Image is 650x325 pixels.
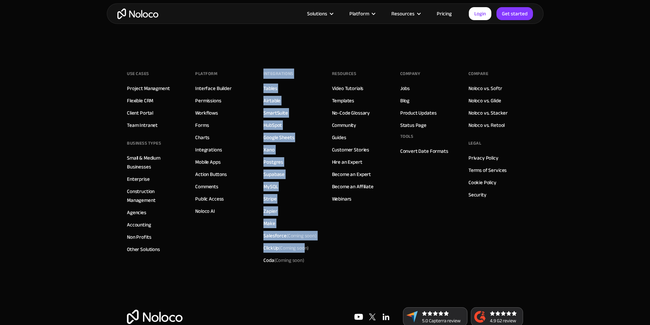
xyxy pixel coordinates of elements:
[195,121,209,130] a: Forms
[195,170,227,179] a: Action Buttons
[468,166,507,175] a: Terms of Services
[332,108,370,117] a: No-Code Glossary
[400,147,448,156] a: Convert Date Formats
[263,145,274,154] a: Xano
[263,219,275,228] a: Make
[400,131,414,142] div: Tools
[428,9,460,18] a: Pricing
[469,7,491,20] a: Login
[400,121,427,130] a: Status Page
[400,69,420,79] div: Company
[195,182,218,191] a: Comments
[332,96,355,105] a: Templates
[127,121,158,130] a: Team Intranet
[263,207,277,216] a: Zapier
[383,9,428,18] div: Resources
[496,7,533,20] a: Get started
[332,194,352,203] a: Webinars
[117,9,158,19] a: home
[307,9,327,18] div: Solutions
[127,208,146,217] a: Agencies
[332,133,346,142] a: Guides
[279,243,309,253] span: (Coming soon)
[400,84,410,93] a: Jobs
[299,9,341,18] div: Solutions
[127,84,170,93] a: Project Managment
[263,133,294,142] a: Google Sheets
[263,170,285,179] a: Supabase
[400,96,409,105] a: Blog
[332,145,370,154] a: Customer Stories
[332,69,357,79] div: Resources
[195,96,221,105] a: Permissions
[468,69,489,79] div: Compare
[195,84,231,93] a: Interface Builder
[468,153,499,162] a: Privacy Policy
[263,84,277,93] a: Tables
[195,194,224,203] a: Public Access
[332,121,357,130] a: Community
[468,138,481,148] div: Legal
[349,9,369,18] div: Platform
[127,69,149,79] div: Use Cases
[263,256,304,265] div: Coda
[263,243,309,252] div: ClickUp
[468,84,502,93] a: Noloco vs. Softr
[263,182,278,191] a: MySQL
[127,153,182,171] a: Small & Medium Businesses
[391,9,415,18] div: Resources
[287,231,317,240] span: (Coming soon)
[127,108,153,117] a: Client Portal
[468,178,496,187] a: Cookie Policy
[341,9,383,18] div: Platform
[332,170,371,179] a: Become an Expert
[468,108,508,117] a: Noloco vs. Stacker
[127,233,151,241] a: Non Profits
[263,69,293,79] div: INTEGRATIONS
[195,108,218,117] a: Workflows
[195,145,222,154] a: Integrations
[127,245,160,254] a: Other Solutions
[332,182,374,191] a: Become an Affiliate
[127,175,150,183] a: Enterprise
[263,96,280,105] a: Airtable
[263,121,282,130] a: HubSpot
[195,133,210,142] a: Charts
[468,121,505,130] a: Noloco vs. Retool
[195,69,217,79] div: Platform
[127,220,151,229] a: Accounting
[263,231,317,240] div: Salesforce
[400,108,437,117] a: Product Updates
[263,194,276,203] a: Stripe
[263,108,288,117] a: SmartSuite
[332,158,362,166] a: Hire an Expert
[263,158,283,166] a: Postgres
[127,96,153,105] a: Flexible CRM
[195,158,220,166] a: Mobile Apps
[468,96,501,105] a: Noloco vs. Glide
[127,138,161,148] div: BUSINESS TYPES
[127,187,182,205] a: Construction Management
[332,84,364,93] a: Video Tutorials
[468,190,487,199] a: Security
[274,255,304,265] span: (Coming soon)
[195,207,215,216] a: Noloco AI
